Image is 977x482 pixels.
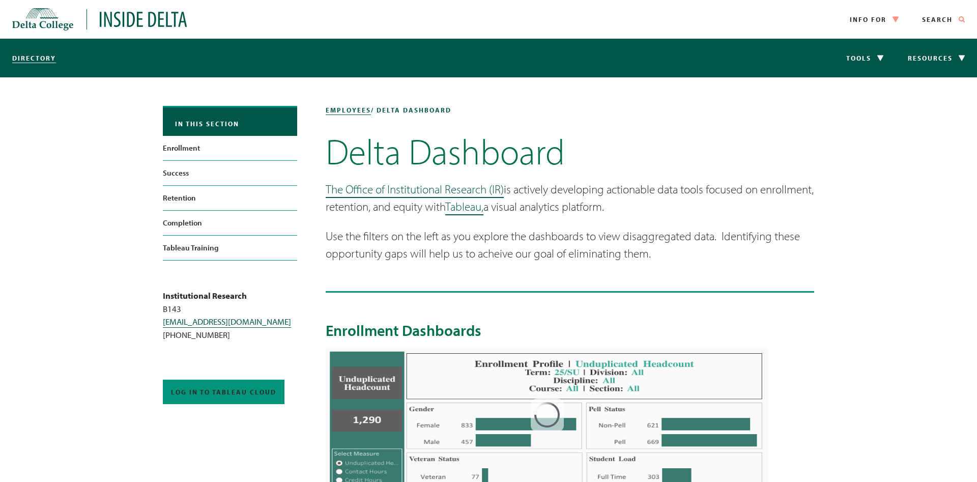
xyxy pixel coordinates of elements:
p: Use the filters on the left as you explore the dashboards to view disaggregated data. Identifying... [326,228,814,263]
a: [EMAIL_ADDRESS][DOMAIN_NAME] [163,316,291,327]
a: Log in to Tableau Cloud [163,380,284,404]
strong: Institutional Research [163,290,247,301]
h2: Enrollment Dashboards [326,321,814,339]
a: Retention [163,186,297,210]
a: Tableau Training [163,236,297,260]
span: B143 [163,303,181,314]
a: Enrollment [163,136,297,160]
button: Resources [896,39,977,77]
span: [PHONE_NUMBER] [163,329,230,340]
p: is actively developing actionable data tools focused on enrollment, retention, and equity with a ... [326,181,814,216]
span: / Delta Dashboard [371,106,451,114]
a: Directory [12,54,56,62]
h1: Delta Dashboard [326,134,814,168]
a: The Office of Institutional Research (IR) [326,182,504,196]
a: Tableau, [445,199,483,214]
svg: Loading... [533,401,561,429]
a: Success [163,161,297,185]
a: employees [326,106,371,114]
span: Log in to Tableau Cloud [171,388,276,396]
a: Completion [163,211,297,235]
button: In this section [163,107,297,136]
button: Tools [834,39,896,77]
